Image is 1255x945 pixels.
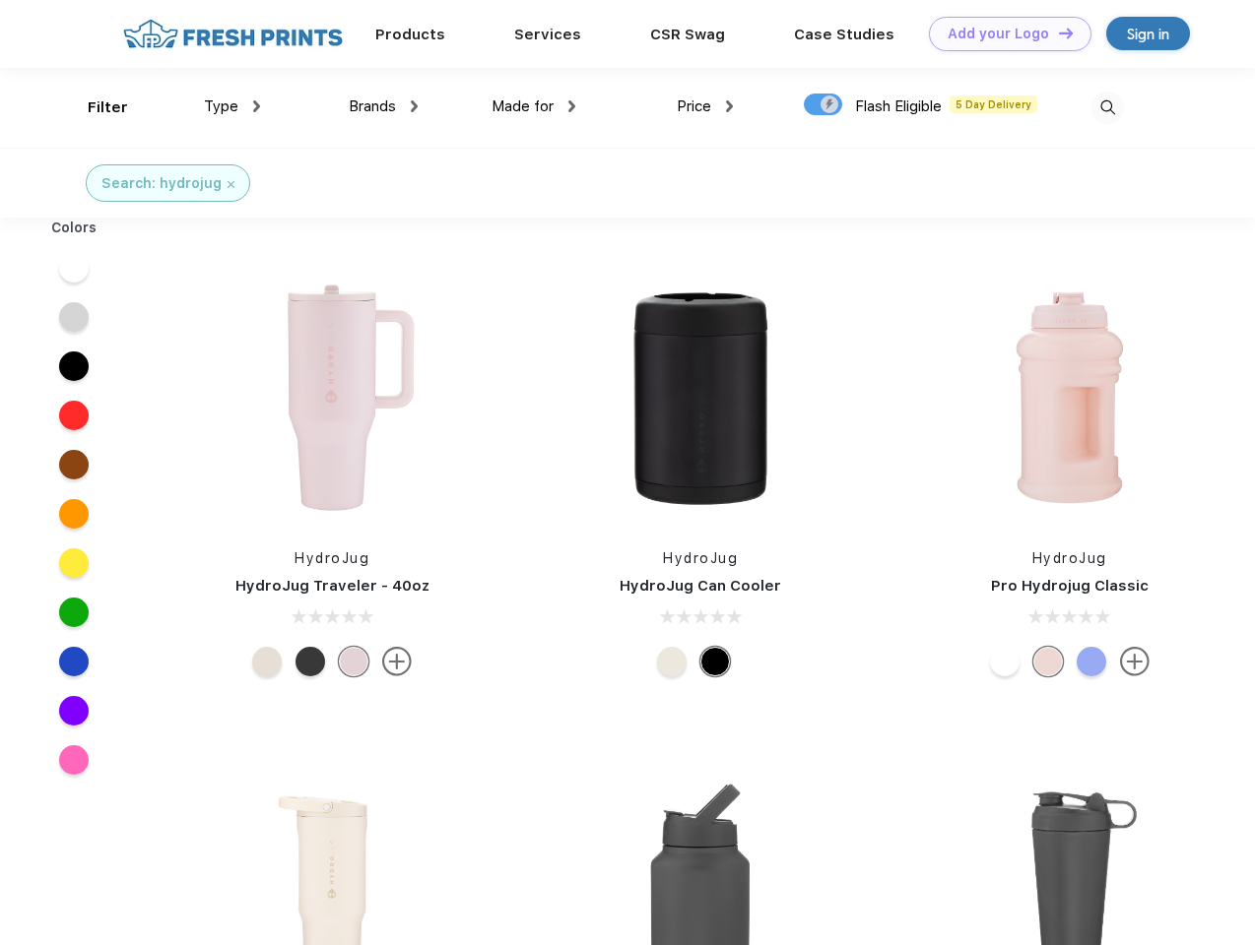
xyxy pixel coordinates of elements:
img: filter_cancel.svg [228,181,234,188]
div: Black [296,647,325,676]
img: dropdown.png [253,100,260,112]
img: func=resize&h=266 [201,267,463,529]
span: Type [204,97,238,115]
span: Flash Eligible [855,97,942,115]
a: HydroJug Traveler - 40oz [235,577,429,595]
a: HydroJug [295,550,369,566]
div: Sign in [1127,23,1169,45]
a: Sign in [1106,17,1190,50]
div: Filter [88,96,128,119]
a: Pro Hydrojug Classic [991,577,1149,595]
span: Brands [349,97,396,115]
div: Pink Sand [339,647,368,676]
a: HydroJug Can Cooler [620,577,781,595]
span: Made for [492,97,554,115]
img: DT [1059,28,1073,38]
img: dropdown.png [568,100,575,112]
img: more.svg [382,647,412,676]
img: more.svg [1120,647,1150,676]
img: fo%20logo%202.webp [117,17,349,51]
img: desktop_search.svg [1091,92,1124,124]
img: func=resize&h=266 [939,267,1201,529]
a: HydroJug [663,550,738,566]
div: Search: hydrojug [101,173,222,194]
img: dropdown.png [411,100,418,112]
img: func=resize&h=266 [569,267,831,529]
div: Hyper Blue [1077,647,1106,676]
div: Colors [36,218,112,238]
span: Price [677,97,711,115]
div: White [990,647,1020,676]
div: Pink Sand [1033,647,1063,676]
div: Cream [252,647,282,676]
div: Add your Logo [948,26,1049,42]
a: Products [375,26,445,43]
a: HydroJug [1032,550,1107,566]
div: Black [700,647,730,676]
div: Cream [657,647,687,676]
span: 5 Day Delivery [950,95,1037,113]
img: dropdown.png [726,100,733,112]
